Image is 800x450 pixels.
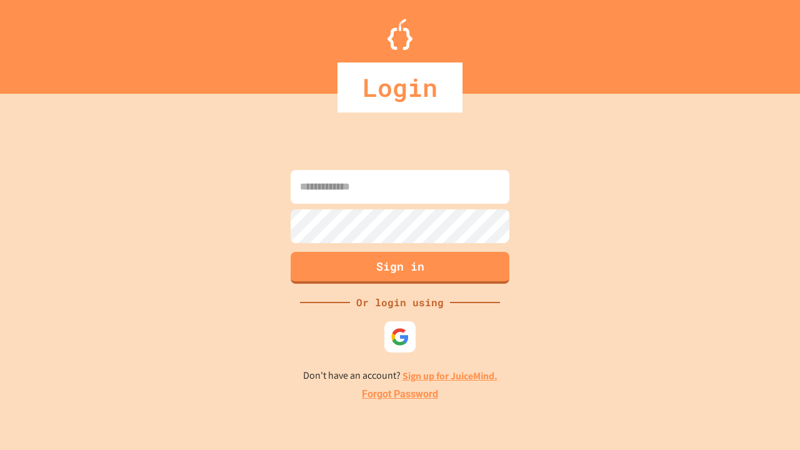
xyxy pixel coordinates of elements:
[337,62,462,112] div: Login
[303,368,497,384] p: Don't have an account?
[747,400,787,437] iframe: chat widget
[362,387,438,402] a: Forgot Password
[291,252,509,284] button: Sign in
[391,327,409,346] img: google-icon.svg
[387,19,412,50] img: Logo.svg
[402,369,497,382] a: Sign up for JuiceMind.
[696,346,787,399] iframe: chat widget
[350,295,450,310] div: Or login using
